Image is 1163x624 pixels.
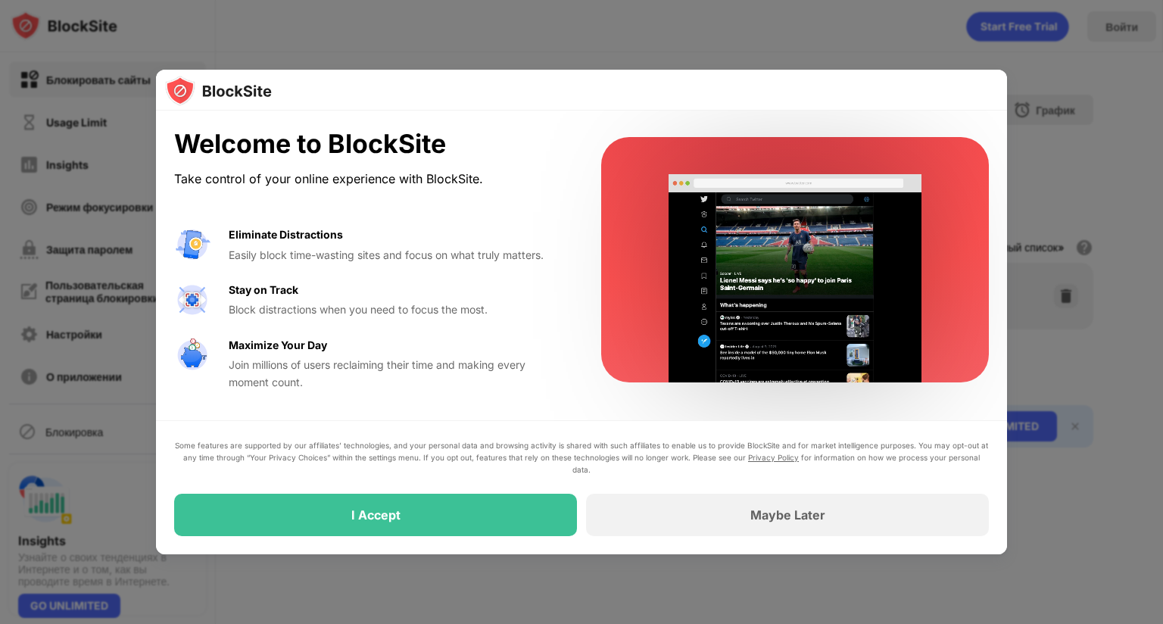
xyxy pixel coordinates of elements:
[351,507,401,523] div: I Accept
[229,226,343,243] div: Eliminate Distractions
[174,337,210,373] img: value-safe-time.svg
[748,453,799,462] a: Privacy Policy
[174,129,565,160] div: Welcome to BlockSite
[174,226,210,263] img: value-avoid-distractions.svg
[750,507,825,523] div: Maybe Later
[174,282,210,318] img: value-focus.svg
[229,247,565,264] div: Easily block time-wasting sites and focus on what truly matters.
[229,337,327,354] div: Maximize Your Day
[229,357,565,391] div: Join millions of users reclaiming their time and making every moment count.
[174,439,989,476] div: Some features are supported by our affiliates’ technologies, and your personal data and browsing ...
[174,168,565,190] div: Take control of your online experience with BlockSite.
[165,76,272,106] img: logo-blocksite.svg
[229,282,298,298] div: Stay on Track
[229,301,565,318] div: Block distractions when you need to focus the most.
